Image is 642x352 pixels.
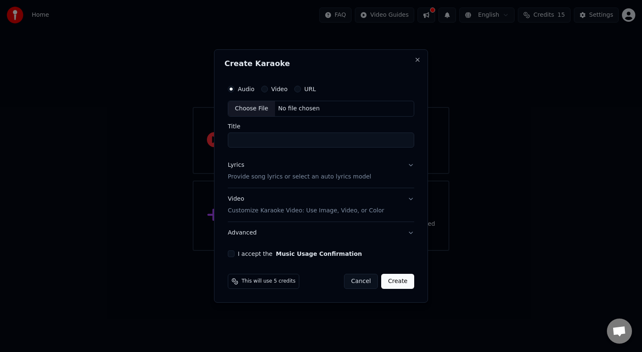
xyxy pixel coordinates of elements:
[242,278,296,285] span: This will use 5 credits
[228,173,371,181] p: Provide song lyrics or select an auto lyrics model
[344,274,378,289] button: Cancel
[271,86,288,92] label: Video
[238,86,255,92] label: Audio
[228,161,244,169] div: Lyrics
[228,101,275,116] div: Choose File
[228,154,414,188] button: LyricsProvide song lyrics or select an auto lyrics model
[238,251,362,257] label: I accept the
[304,86,316,92] label: URL
[276,251,362,257] button: I accept the
[228,188,414,222] button: VideoCustomize Karaoke Video: Use Image, Video, or Color
[228,195,384,215] div: Video
[228,222,414,244] button: Advanced
[228,207,384,215] p: Customize Karaoke Video: Use Image, Video, or Color
[381,274,414,289] button: Create
[228,123,414,129] label: Title
[224,60,418,67] h2: Create Karaoke
[275,105,323,113] div: No file chosen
